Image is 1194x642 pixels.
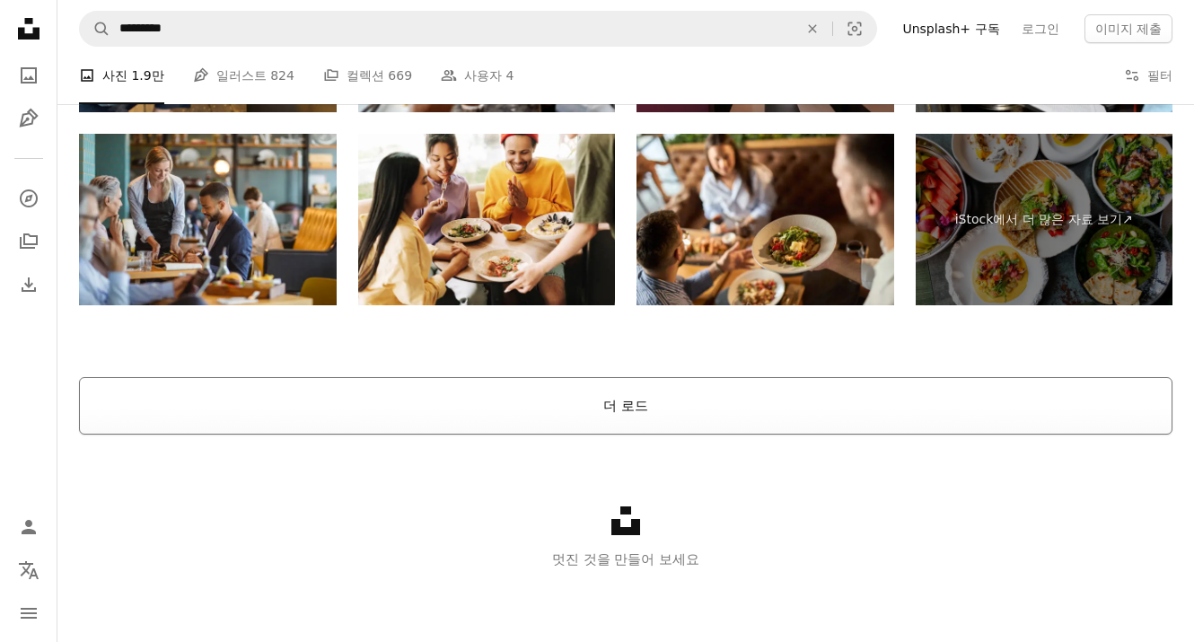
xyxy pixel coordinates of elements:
img: 비스트로 비즈니스 미팅에 참여하는 다양한 전문가 [79,134,337,305]
a: 다운로드 내역 [11,267,47,303]
button: 언어 [11,552,47,588]
a: 사진 [11,57,47,93]
a: 일러스트 [11,101,47,136]
img: 식당에서 점심을 먹는 동안 친구들에게 음식을 제공하는 정체불명의 남자의 클로즈업. [637,134,894,305]
a: 홈 — Unsplash [11,11,47,50]
button: 더 로드 [79,377,1172,435]
img: 레스토랑에서 식사를하는 다양한 친구들에게 음식을 가져다주는 웨이트리스 [358,134,616,305]
p: 멋진 것을 만들어 보세요 [57,549,1194,570]
span: 669 [388,66,412,85]
a: 탐색 [11,180,47,216]
button: Unsplash 검색 [80,12,110,46]
a: Unsplash+ 구독 [891,14,1010,43]
span: 824 [270,66,294,85]
button: 이미지 제출 [1084,14,1172,43]
a: 로그인 / 가입 [11,509,47,545]
button: 삭제 [793,12,832,46]
a: 일러스트 824 [193,47,294,104]
a: 컬렉션 669 [323,47,412,104]
form: 사이트 전체에서 이미지 찾기 [79,11,877,47]
button: 시각적 검색 [833,12,876,46]
span: 4 [506,66,514,85]
a: iStock에서 더 많은 자료 보기↗ [916,134,1173,305]
button: 필터 [1124,47,1172,104]
a: 사용자 4 [441,47,514,104]
a: 로그인 [1011,14,1070,43]
a: 컬렉션 [11,224,47,259]
button: 메뉴 [11,595,47,631]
